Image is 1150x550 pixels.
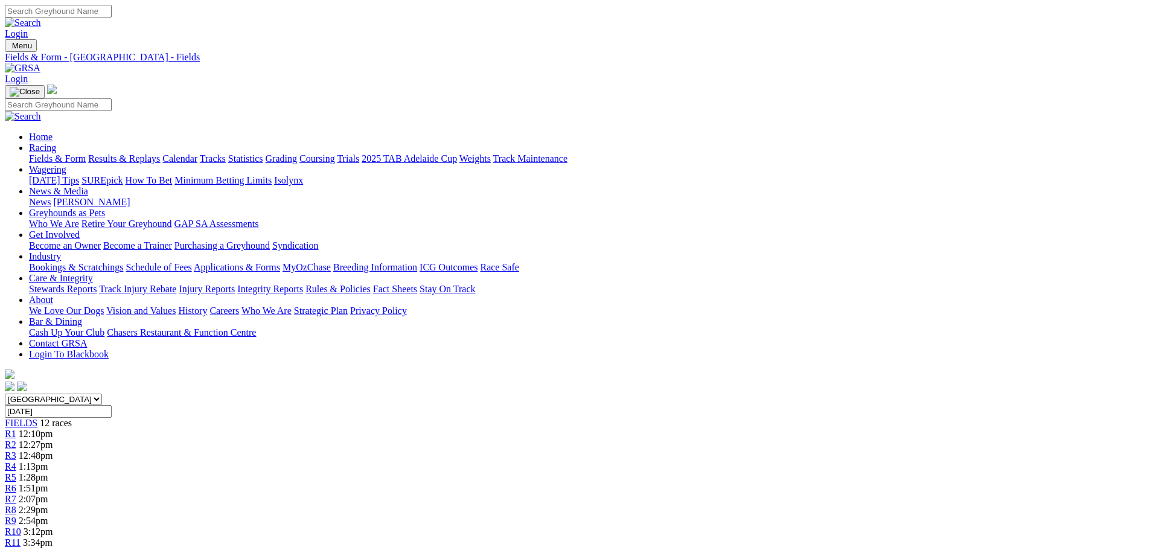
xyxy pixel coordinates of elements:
[29,251,61,261] a: Industry
[5,461,16,472] a: R4
[493,153,567,164] a: Track Maintenance
[5,111,41,122] img: Search
[5,494,16,504] a: R7
[12,41,32,50] span: Menu
[107,327,256,337] a: Chasers Restaurant & Function Centre
[5,98,112,111] input: Search
[29,132,53,142] a: Home
[19,450,53,461] span: 12:48pm
[228,153,263,164] a: Statistics
[420,284,475,294] a: Stay On Track
[305,284,371,294] a: Rules & Policies
[19,429,53,439] span: 12:10pm
[29,327,1145,338] div: Bar & Dining
[29,305,104,316] a: We Love Our Dogs
[29,349,109,359] a: Login To Blackbook
[5,440,16,450] a: R2
[5,450,16,461] a: R3
[5,39,37,52] button: Toggle navigation
[337,153,359,164] a: Trials
[40,418,72,428] span: 12 races
[103,240,172,251] a: Become a Trainer
[5,418,37,428] a: FIELDS
[459,153,491,164] a: Weights
[266,153,297,164] a: Grading
[237,284,303,294] a: Integrity Reports
[373,284,417,294] a: Fact Sheets
[179,284,235,294] a: Injury Reports
[29,262,1145,273] div: Industry
[29,295,53,305] a: About
[29,240,1145,251] div: Get Involved
[19,483,48,493] span: 1:51pm
[29,175,1145,186] div: Wagering
[5,472,16,482] a: R5
[47,85,57,94] img: logo-grsa-white.png
[19,461,48,472] span: 1:13pm
[106,305,176,316] a: Vision and Values
[29,229,80,240] a: Get Involved
[5,505,16,515] a: R8
[19,494,48,504] span: 2:07pm
[362,153,457,164] a: 2025 TAB Adelaide Cup
[29,164,66,174] a: Wagering
[174,240,270,251] a: Purchasing a Greyhound
[23,537,53,548] span: 3:34pm
[53,197,130,207] a: [PERSON_NAME]
[19,440,53,450] span: 12:27pm
[5,85,45,98] button: Toggle navigation
[5,516,16,526] a: R9
[162,153,197,164] a: Calendar
[178,305,207,316] a: History
[194,262,280,272] a: Applications & Forms
[29,284,97,294] a: Stewards Reports
[294,305,348,316] a: Strategic Plan
[29,316,82,327] a: Bar & Dining
[5,63,40,74] img: GRSA
[299,153,335,164] a: Coursing
[10,87,40,97] img: Close
[19,472,48,482] span: 1:28pm
[29,142,56,153] a: Racing
[5,483,16,493] a: R6
[174,175,272,185] a: Minimum Betting Limits
[5,526,21,537] a: R10
[5,405,112,418] input: Select date
[333,262,417,272] a: Breeding Information
[5,537,21,548] a: R11
[99,284,176,294] a: Track Injury Rebate
[29,197,1145,208] div: News & Media
[5,429,16,439] a: R1
[5,5,112,18] input: Search
[19,516,48,526] span: 2:54pm
[17,382,27,391] img: twitter.svg
[5,369,14,379] img: logo-grsa-white.png
[29,338,87,348] a: Contact GRSA
[5,382,14,391] img: facebook.svg
[29,153,1145,164] div: Racing
[126,175,173,185] a: How To Bet
[29,240,101,251] a: Become an Owner
[29,273,93,283] a: Care & Integrity
[5,52,1145,63] a: Fields & Form - [GEOGRAPHIC_DATA] - Fields
[200,153,226,164] a: Tracks
[19,505,48,515] span: 2:29pm
[5,18,41,28] img: Search
[350,305,407,316] a: Privacy Policy
[24,526,53,537] span: 3:12pm
[29,219,79,229] a: Who We Are
[420,262,478,272] a: ICG Outcomes
[283,262,331,272] a: MyOzChase
[29,186,88,196] a: News & Media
